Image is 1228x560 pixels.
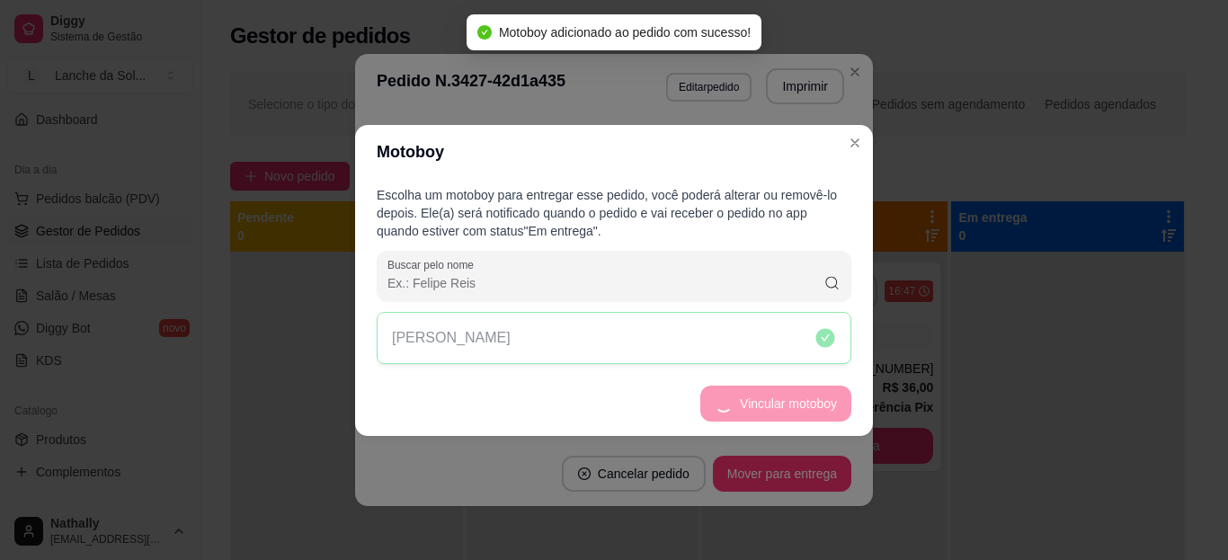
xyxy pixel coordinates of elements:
input: Buscar pelo nome [387,274,823,292]
span: check-circle [477,25,492,40]
button: Close [841,129,869,157]
p: Escolha um motoboy para entregar esse pedido, você poderá alterar ou removê-lo depois. Ele(a) ser... [377,186,851,240]
header: Motoboy [355,125,873,179]
span: Motoboy adicionado ao pedido com sucesso! [499,25,751,40]
label: Buscar pelo nome [387,257,480,272]
p: [PERSON_NAME] [392,327,511,349]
